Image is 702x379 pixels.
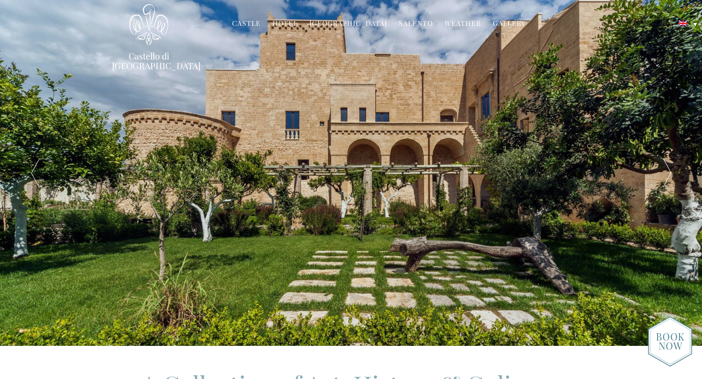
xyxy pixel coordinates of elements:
[129,4,168,45] img: Castello di Ugento
[648,316,692,367] img: new-booknow.png
[232,19,261,30] a: Castle
[273,19,298,30] a: Hotel
[399,19,433,30] a: Salento
[310,19,387,30] a: [GEOGRAPHIC_DATA]
[679,20,687,26] img: English
[493,19,526,30] a: Gallery
[112,51,185,71] a: Castello di [GEOGRAPHIC_DATA]
[445,19,481,30] a: Weather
